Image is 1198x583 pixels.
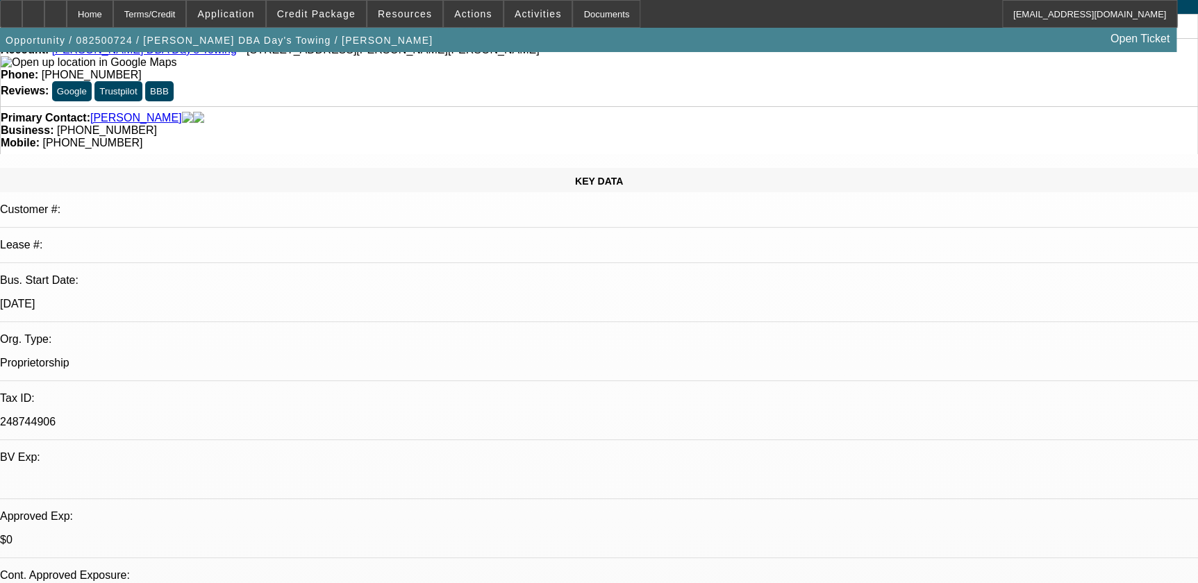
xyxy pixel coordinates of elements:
[52,81,92,101] button: Google
[267,1,366,27] button: Credit Package
[367,1,442,27] button: Resources
[1,124,53,136] strong: Business:
[1,56,176,68] a: View Google Maps
[1,137,40,149] strong: Mobile:
[197,8,254,19] span: Application
[1,56,176,69] img: Open up location in Google Maps
[145,81,174,101] button: BBB
[1,85,49,96] strong: Reviews:
[444,1,503,27] button: Actions
[182,112,193,124] img: facebook-icon.png
[42,69,142,81] span: [PHONE_NUMBER]
[515,8,562,19] span: Activities
[193,112,204,124] img: linkedin-icon.png
[57,124,157,136] span: [PHONE_NUMBER]
[94,81,142,101] button: Trustpilot
[187,1,265,27] button: Application
[90,112,182,124] a: [PERSON_NAME]
[575,176,623,187] span: KEY DATA
[6,35,433,46] span: Opportunity / 082500724 / [PERSON_NAME] DBA Day's Towing / [PERSON_NAME]
[277,8,356,19] span: Credit Package
[454,8,492,19] span: Actions
[1105,27,1175,51] a: Open Ticket
[42,137,142,149] span: [PHONE_NUMBER]
[504,1,572,27] button: Activities
[1,112,90,124] strong: Primary Contact:
[1,69,38,81] strong: Phone:
[378,8,432,19] span: Resources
